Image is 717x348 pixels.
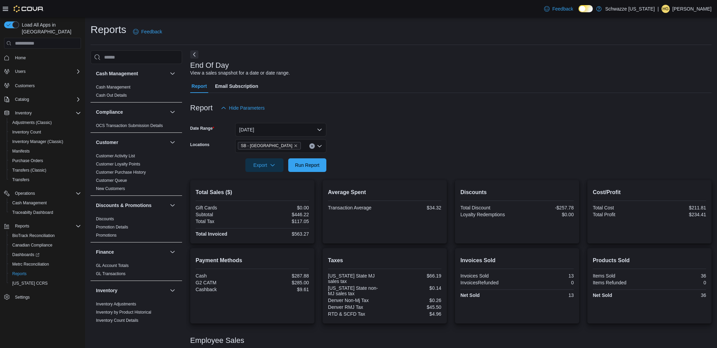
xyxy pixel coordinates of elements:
[10,176,32,184] a: Transfers
[593,212,648,217] div: Total Profit
[662,5,670,13] div: Hunter Grundman
[328,304,384,310] div: Denver RMJ Tax
[12,262,49,267] span: Metrc Reconciliation
[7,259,84,269] button: Metrc Reconciliation
[12,210,53,215] span: Traceabilty Dashboard
[10,166,49,174] a: Transfers (Classic)
[196,205,251,210] div: Gift Cards
[7,146,84,156] button: Manifests
[96,109,123,115] h3: Compliance
[10,232,81,240] span: BioTrack Reconciliation
[7,279,84,288] button: [US_STATE] CCRS
[7,208,84,217] button: Traceabilty Dashboard
[7,175,84,185] button: Transfers
[190,69,290,77] div: View a sales snapshot for a date or date range.
[386,273,441,279] div: $66.19
[19,21,81,35] span: Load All Apps in [GEOGRAPHIC_DATA]
[460,273,516,279] div: Invoices Sold
[328,273,384,284] div: [US_STATE] State MJ sales tax
[328,256,441,265] h2: Taxes
[96,224,128,230] span: Promotion Details
[386,205,441,210] div: $34.32
[10,270,81,278] span: Reports
[96,186,125,191] a: New Customers
[15,295,30,300] span: Settings
[254,273,309,279] div: $287.88
[190,336,244,345] h3: Employee Sales
[10,199,49,207] a: Cash Management
[663,5,669,13] span: HG
[7,118,84,127] button: Adjustments (Classic)
[254,280,309,285] div: $285.00
[96,109,167,115] button: Compliance
[10,270,29,278] a: Reports
[96,318,138,323] a: Inventory Count Details
[460,205,516,210] div: Total Discount
[579,5,593,12] input: Dark Mode
[7,240,84,250] button: Canadian Compliance
[10,199,81,207] span: Cash Management
[10,128,44,136] a: Inventory Count
[7,231,84,240] button: BioTrack Reconciliation
[7,156,84,165] button: Purchase Orders
[168,69,177,78] button: Cash Management
[96,139,167,146] button: Customer
[96,233,117,238] span: Promotions
[96,233,117,238] a: Promotions
[96,263,129,268] a: GL Account Totals
[7,250,84,259] a: Dashboards
[91,215,182,242] div: Discounts & Promotions
[96,162,140,167] a: Customer Loyalty Points
[10,208,81,217] span: Traceabilty Dashboard
[386,304,441,310] div: $45.50
[96,271,126,276] span: GL Transactions
[254,212,309,217] div: $446.22
[12,293,81,301] span: Settings
[386,311,441,317] div: $4.96
[96,249,167,255] button: Finance
[12,67,81,76] span: Users
[196,256,309,265] h2: Payment Methods
[96,216,114,222] span: Discounts
[10,157,46,165] a: Purchase Orders
[168,138,177,146] button: Customer
[190,104,213,112] h3: Report
[168,248,177,256] button: Finance
[10,147,81,155] span: Manifests
[12,67,28,76] button: Users
[196,219,251,224] div: Total Tax
[12,53,81,62] span: Home
[288,158,326,172] button: Run Report
[328,298,384,303] div: Denver Non-Mj Tax
[196,287,251,292] div: Cashback
[229,105,265,111] span: Hide Parameters
[317,143,322,149] button: Open list of options
[10,279,81,287] span: Washington CCRS
[12,293,32,301] a: Settings
[96,202,151,209] h3: Discounts & Promotions
[12,233,55,238] span: BioTrack Reconciliation
[96,161,140,167] span: Customer Loyalty Points
[328,205,384,210] div: Transaction Average
[593,256,706,265] h2: Products Sold
[96,225,128,230] a: Promotion Details
[96,84,130,90] span: Cash Management
[96,93,127,98] a: Cash Out Details
[12,222,81,230] span: Reports
[386,285,441,291] div: $0.14
[10,279,50,287] a: [US_STATE] CCRS
[651,273,706,279] div: 36
[651,212,706,217] div: $234.41
[10,118,81,127] span: Adjustments (Classic)
[96,139,118,146] h3: Customer
[190,61,229,69] h3: End Of Day
[460,188,574,196] h2: Discounts
[168,286,177,295] button: Inventory
[96,70,167,77] button: Cash Management
[12,189,81,197] span: Operations
[12,109,34,117] button: Inventory
[12,148,30,154] span: Manifests
[7,137,84,146] button: Inventory Manager (Classic)
[91,262,182,281] div: Finance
